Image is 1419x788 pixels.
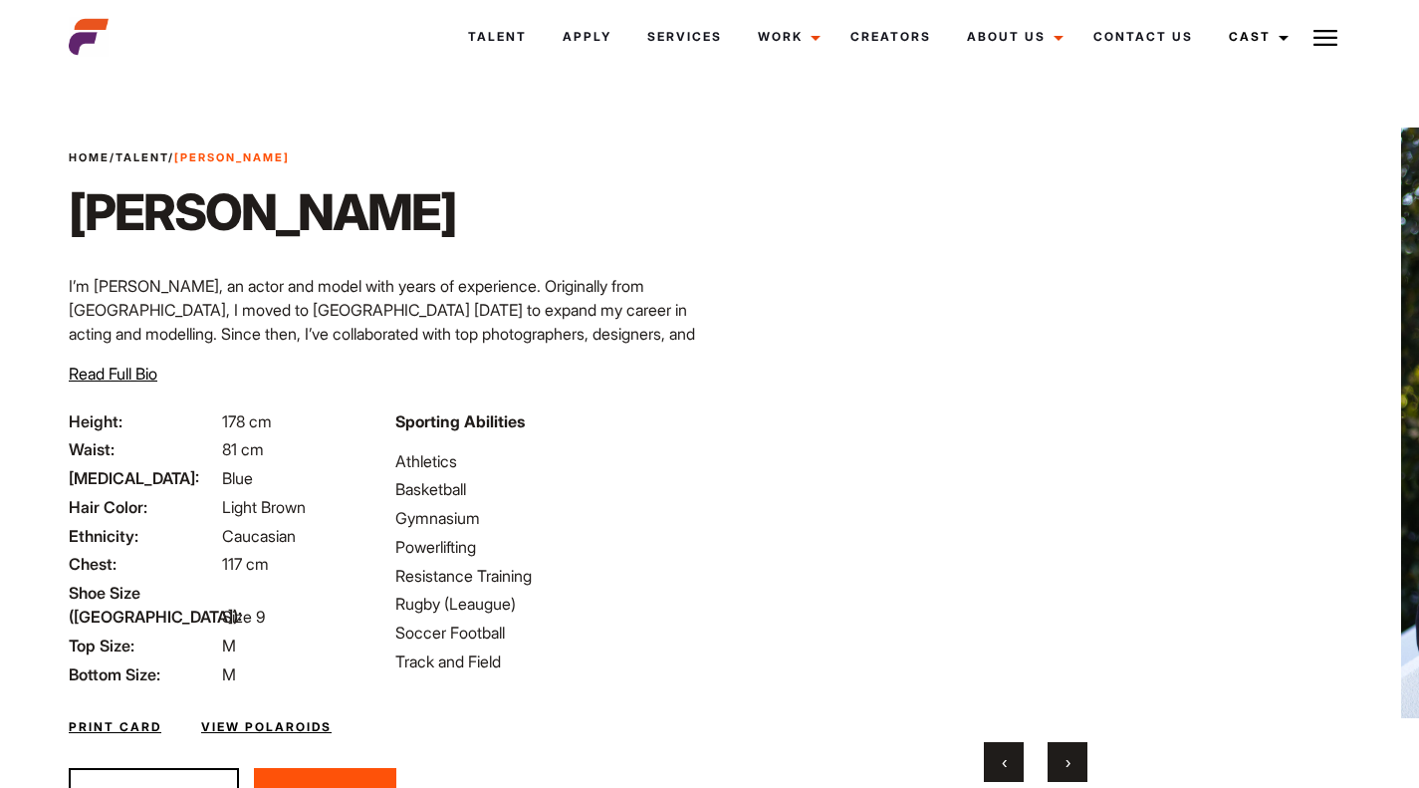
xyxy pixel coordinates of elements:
[222,554,269,574] span: 117 cm
[395,477,698,501] li: Basketball
[201,718,332,736] a: View Polaroids
[69,150,110,164] a: Home
[1065,752,1070,772] span: Next
[222,636,236,656] span: M
[1313,26,1337,50] img: Burger icon
[69,149,290,166] span: / /
[949,10,1075,64] a: About Us
[69,524,218,548] span: Ethnicity:
[69,634,218,657] span: Top Size:
[395,506,698,530] li: Gymnasium
[545,10,629,64] a: Apply
[222,526,296,546] span: Caucasian
[395,650,698,673] li: Track and Field
[222,497,306,517] span: Light Brown
[395,411,525,431] strong: Sporting Abilities
[69,662,218,686] span: Bottom Size:
[395,535,698,559] li: Powerlifting
[69,437,218,461] span: Waist:
[69,495,218,519] span: Hair Color:
[174,150,290,164] strong: [PERSON_NAME]
[222,468,253,488] span: Blue
[222,664,236,684] span: M
[1075,10,1211,64] a: Contact Us
[69,466,218,490] span: [MEDICAL_DATA]:
[395,564,698,588] li: Resistance Training
[629,10,740,64] a: Services
[395,621,698,645] li: Soccer Football
[757,128,1313,718] video: Your browser does not support the video tag.
[69,552,218,576] span: Chest:
[222,411,272,431] span: 178 cm
[1211,10,1301,64] a: Cast
[69,17,109,57] img: cropped-aefm-brand-fav-22-square.png
[832,10,949,64] a: Creators
[740,10,832,64] a: Work
[69,409,218,433] span: Height:
[69,362,157,386] button: Read Full Bio
[69,718,161,736] a: Print Card
[69,364,157,384] span: Read Full Bio
[1002,752,1007,772] span: Previous
[69,581,218,629] span: Shoe Size ([GEOGRAPHIC_DATA]):
[395,592,698,616] li: Rugby (Leaugue)
[222,439,264,459] span: 81 cm
[69,182,456,242] h1: [PERSON_NAME]
[395,449,698,473] li: Athletics
[116,150,168,164] a: Talent
[69,274,698,417] p: I’m [PERSON_NAME], an actor and model with years of experience. Originally from [GEOGRAPHIC_DATA]...
[222,607,265,627] span: Size 9
[450,10,545,64] a: Talent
